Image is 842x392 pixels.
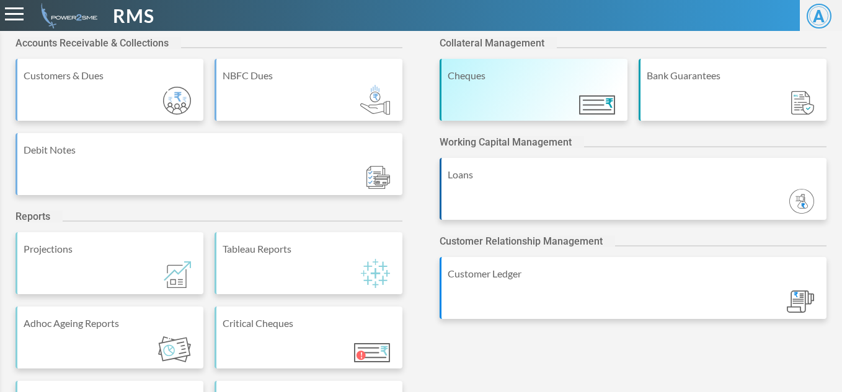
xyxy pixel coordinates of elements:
h2: Collateral Management [440,37,557,49]
a: Bank Guarantees Module_ic [639,59,826,133]
div: Tableau Reports [223,242,396,256]
img: Module_ic [789,189,814,214]
img: Module_ic [163,87,191,115]
a: Cheques Module_ic [440,59,627,133]
h2: Working Capital Management [440,136,584,148]
div: Projections [24,242,197,256]
img: Module_ic [164,261,191,288]
img: Module_ic [158,336,191,362]
a: Projections Module_ic [16,232,203,307]
span: A [807,4,831,28]
a: Customer Ledger Module_ic [440,257,826,331]
img: Module_ic [354,343,390,362]
div: Adhoc Ageing Reports [24,316,197,331]
img: admin [36,3,97,28]
img: Module_ic [787,290,814,313]
img: Module_ic [579,95,615,115]
a: NBFC Dues Module_ic [215,59,402,133]
div: Customers & Dues [24,68,197,83]
h2: Accounts Receivable & Collections [16,37,181,49]
a: Loans Module_ic [440,158,826,232]
a: Adhoc Ageing Reports Module_ic [16,307,203,381]
div: Loans [448,167,820,182]
a: Debit Notes Module_ic [16,133,402,207]
img: Module_ic [366,166,390,189]
div: Customer Ledger [448,266,820,281]
a: Tableau Reports Module_ic [215,232,402,307]
div: Bank Guarantees [647,68,820,83]
img: Module_ic [791,91,814,115]
div: Critical Cheques [223,316,396,331]
span: RMS [113,2,154,30]
a: Critical Cheques Module_ic [215,307,402,381]
div: Debit Notes [24,142,396,157]
img: Module_ic [360,85,390,115]
h2: Reports [16,211,63,222]
div: NBFC Dues [223,68,396,83]
div: Cheques [448,68,621,83]
h2: Customer Relationship Management [440,235,615,247]
a: Customers & Dues Module_ic [16,59,203,133]
img: Module_ic [361,259,390,288]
